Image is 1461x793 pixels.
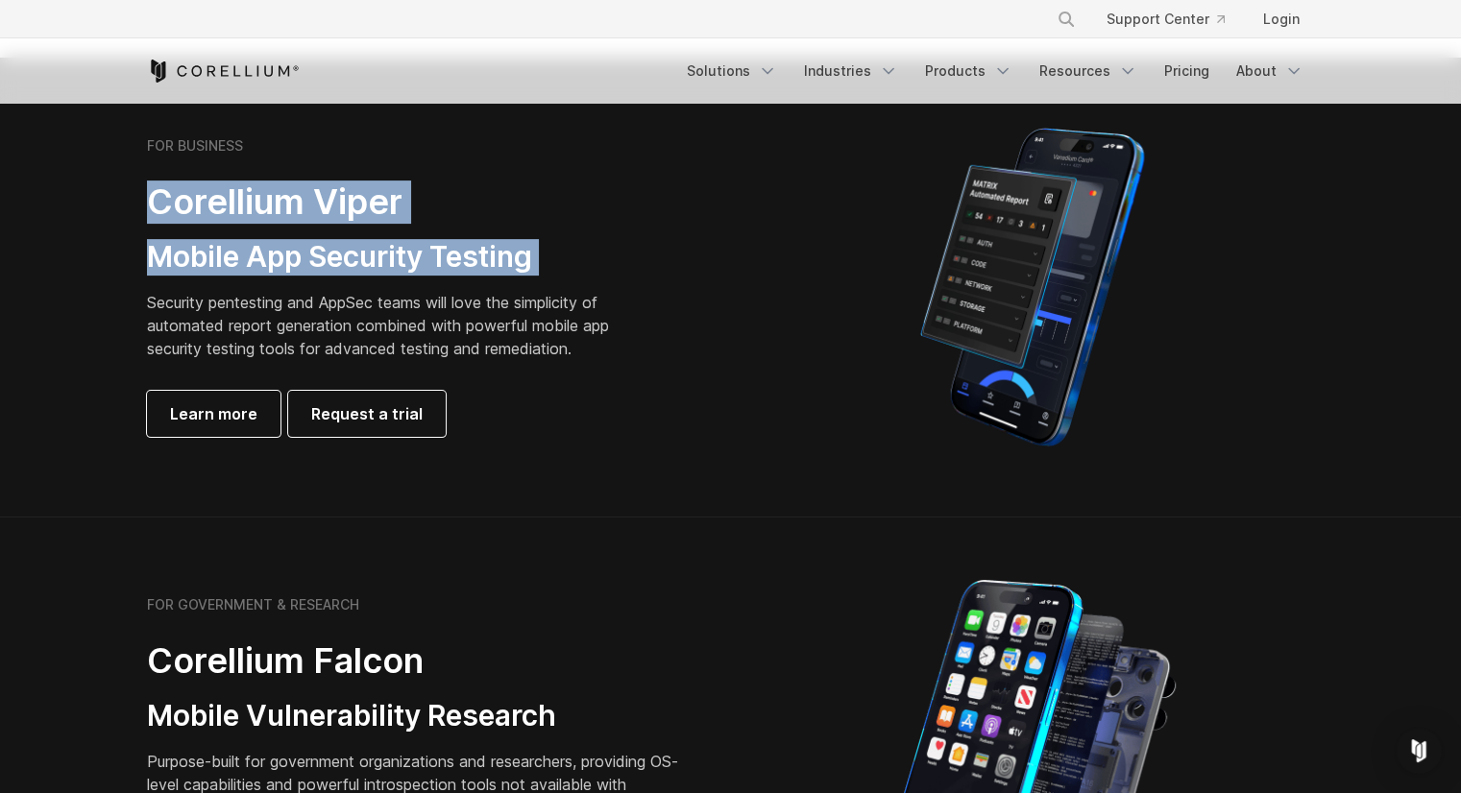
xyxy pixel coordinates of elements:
[147,596,359,613] h6: FOR GOVERNMENT & RESEARCH
[311,402,423,425] span: Request a trial
[675,54,1315,88] div: Navigation Menu
[1028,54,1149,88] a: Resources
[913,54,1024,88] a: Products
[147,60,300,83] a: Corellium Home
[1396,728,1442,774] div: Open Intercom Messenger
[147,391,280,437] a: Learn more
[147,291,639,360] p: Security pentesting and AppSec teams will love the simplicity of automated report generation comb...
[888,119,1177,455] img: Corellium MATRIX automated report on iPhone showing app vulnerability test results across securit...
[1225,54,1315,88] a: About
[675,54,789,88] a: Solutions
[170,402,257,425] span: Learn more
[147,239,639,276] h3: Mobile App Security Testing
[288,391,446,437] a: Request a trial
[147,137,243,155] h6: FOR BUSINESS
[1049,2,1084,36] button: Search
[147,698,685,734] h3: Mobile Vulnerability Research
[147,639,685,683] h2: Corellium Falcon
[792,54,910,88] a: Industries
[1153,54,1221,88] a: Pricing
[1248,2,1315,36] a: Login
[147,180,639,224] h2: Corellium Viper
[1091,2,1240,36] a: Support Center
[1034,2,1315,36] div: Navigation Menu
